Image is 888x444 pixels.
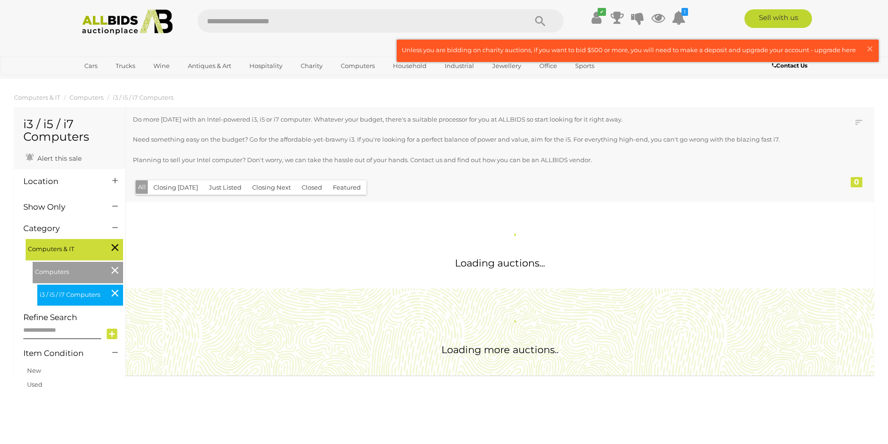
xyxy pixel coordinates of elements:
button: Search [517,9,564,33]
a: Trucks [110,58,141,74]
h1: i3 / i5 / i7 Computers [23,118,116,143]
h4: Show Only [23,203,98,212]
p: Need something easy on the budget? Go for the affordable-yet-brawny i3. If you're looking for a p... [133,134,799,145]
span: Loading more auctions.. [441,344,558,355]
b: Contact Us [772,62,807,69]
a: Used [27,381,42,388]
a: Hospitality [243,58,289,74]
span: Computers & IT [28,241,98,254]
button: Closing Next [247,180,296,195]
span: Loading auctions... [455,257,545,269]
h4: Category [23,224,98,233]
button: All [136,180,148,194]
p: Do more [DATE] with an Intel-powered i3, i5 or i7 computer. Whatever your budget, there's a suita... [133,114,799,125]
a: Cars [78,58,103,74]
a: Household [387,58,433,74]
h4: Location [23,177,98,186]
button: Featured [327,180,366,195]
span: i3 / i5 / i7 Computers [40,287,110,300]
a: Charity [295,58,329,74]
i: ✔ [598,8,606,16]
button: Closed [296,180,328,195]
a: Computers [69,94,103,101]
a: i3 / i5 / i7 Computers [113,94,173,101]
a: Alert this sale [23,150,84,164]
a: Jewellery [486,58,527,74]
a: Computers [335,58,381,74]
button: Just Listed [203,180,247,195]
a: Sell with us [744,9,812,28]
span: × [866,40,874,58]
a: New [27,367,41,374]
a: Contact Us [772,61,810,71]
button: Closing [DATE] [148,180,204,195]
a: [GEOGRAPHIC_DATA] [78,74,157,89]
a: Antiques & Art [182,58,237,74]
i: 1 [681,8,688,16]
a: Office [533,58,563,74]
span: Alert this sale [35,154,82,163]
a: Sports [569,58,600,74]
h4: Refine Search [23,313,123,322]
a: Computers & IT [14,94,60,101]
a: Wine [147,58,176,74]
a: ✔ [590,9,604,26]
p: Planning to sell your Intel computer? Don't worry, we can take the hassle out of your hands. Cont... [133,155,799,165]
span: Computers [35,264,105,277]
img: Allbids.com.au [77,9,178,35]
h4: Item Condition [23,349,98,358]
div: 0 [851,177,862,187]
a: Industrial [439,58,480,74]
a: 1 [672,9,686,26]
